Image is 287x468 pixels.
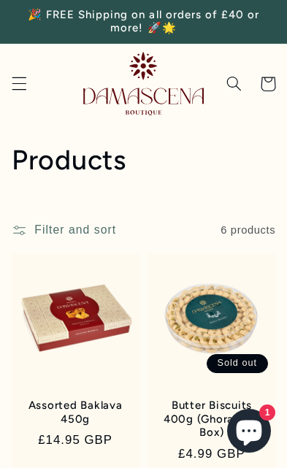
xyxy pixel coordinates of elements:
[217,67,250,101] summary: Search
[12,219,117,242] summary: Filter and sort
[221,224,275,236] span: 6 products
[223,409,275,456] inbox-online-store-chat: Shopify online store chat
[34,223,116,237] span: Filter and sort
[2,67,36,101] summary: Menu
[164,399,261,440] a: Butter Biscuits 400g (Ghorayeba Box)
[28,8,260,35] span: 🎉 FREE Shipping on all orders of £40 or more! 🚀🌟
[27,399,124,426] a: Assorted Baklava 450g
[77,47,210,121] a: Damascena Boutique
[12,143,276,177] h1: Products
[83,52,204,115] img: Damascena Boutique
